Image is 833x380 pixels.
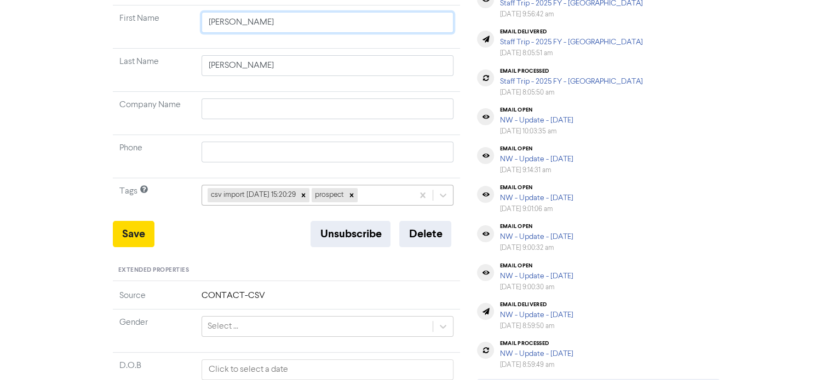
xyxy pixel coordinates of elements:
td: Phone [113,135,195,178]
a: NW - Update - [DATE] [499,155,573,163]
div: prospect [312,188,346,202]
a: NW - Update - [DATE] [499,350,573,358]
a: NW - Update - [DATE] [499,194,573,202]
div: email open [499,184,573,191]
a: NW - Update - [DATE] [499,311,573,319]
a: NW - Update - [DATE] [499,272,573,280]
input: Click to select a date [202,359,454,380]
td: Tags [113,178,195,221]
div: email delivered [499,301,573,308]
a: Staff Trip - 2025 FY - [GEOGRAPHIC_DATA] [499,78,642,85]
div: [DATE] 9:14:31 am [499,165,573,176]
td: First Name [113,5,195,49]
td: Last Name [113,49,195,92]
div: Select ... [208,320,238,333]
td: Source [113,289,195,309]
div: [DATE] 9:56:42 am [499,9,642,20]
div: [DATE] 9:00:32 am [499,243,573,253]
a: NW - Update - [DATE] [499,116,573,124]
td: CONTACT-CSV [195,289,461,309]
div: email open [499,107,573,113]
div: [DATE] 8:05:51 am [499,48,642,59]
td: Company Name [113,92,195,135]
div: [DATE] 8:05:50 am [499,87,642,98]
div: [DATE] 8:59:49 am [499,360,573,370]
div: email open [499,262,573,269]
div: email open [499,223,573,230]
div: email delivered [499,28,642,35]
td: Gender [113,309,195,352]
button: Unsubscribe [311,221,390,247]
div: Extended Properties [113,260,461,281]
div: [DATE] 9:01:06 am [499,204,573,214]
a: Staff Trip - 2025 FY - [GEOGRAPHIC_DATA] [499,38,642,46]
div: [DATE] 9:00:30 am [499,282,573,293]
button: Delete [399,221,451,247]
button: Save [113,221,154,247]
div: email open [499,145,573,152]
iframe: Chat Widget [778,328,833,380]
div: csv import [DATE] 15:20:29 [208,188,297,202]
a: NW - Update - [DATE] [499,233,573,241]
div: [DATE] 8:59:50 am [499,321,573,331]
div: [DATE] 10:03:35 am [499,126,573,137]
div: email processed [499,340,573,347]
div: email processed [499,68,642,74]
